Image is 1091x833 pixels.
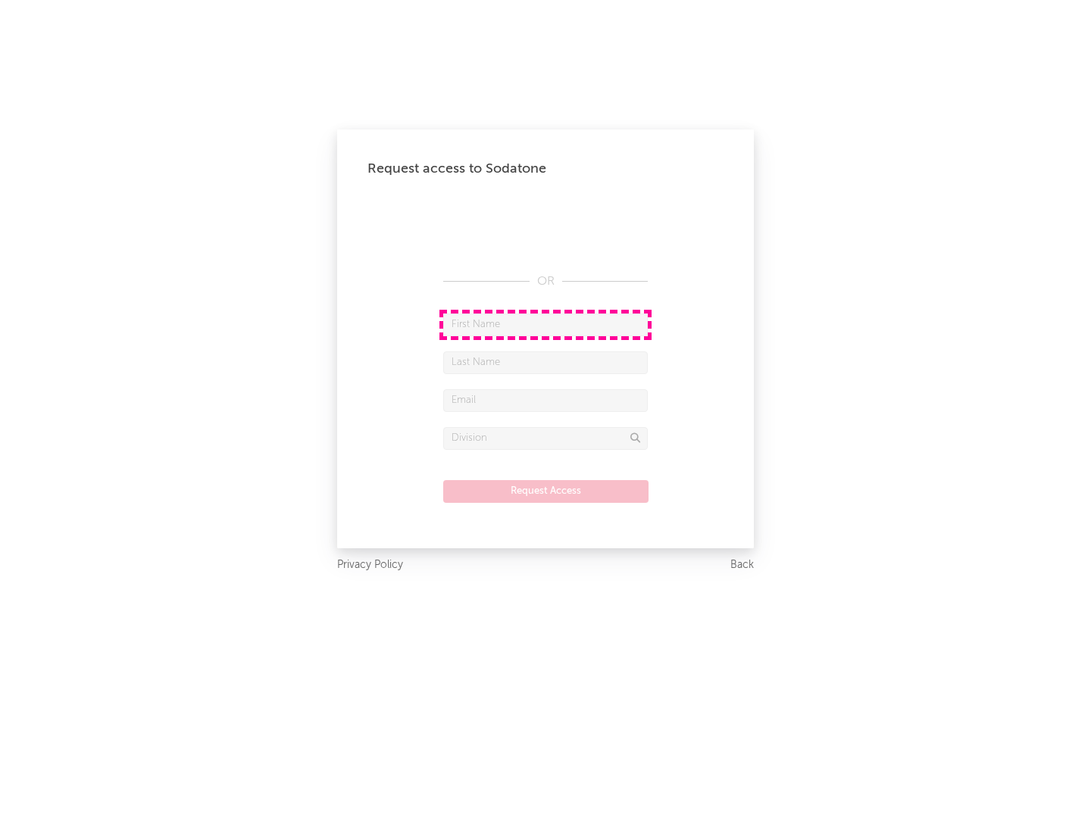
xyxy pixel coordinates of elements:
[443,480,649,503] button: Request Access
[337,556,403,575] a: Privacy Policy
[367,160,724,178] div: Request access to Sodatone
[443,273,648,291] div: OR
[443,427,648,450] input: Division
[730,556,754,575] a: Back
[443,314,648,336] input: First Name
[443,351,648,374] input: Last Name
[443,389,648,412] input: Email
